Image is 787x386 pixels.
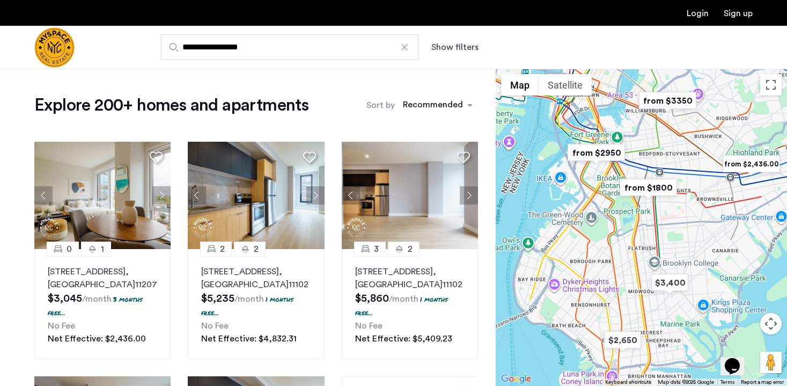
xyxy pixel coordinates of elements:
[48,265,157,291] p: [STREET_ADDRESS] 11207
[355,322,383,330] span: No Fee
[342,186,360,205] button: Previous apartment
[342,142,479,249] img: 1997_638519968069068022.png
[647,271,693,295] div: $3,400
[152,186,171,205] button: Next apartment
[201,265,311,291] p: [STREET_ADDRESS] 11102
[760,352,782,373] button: Drag Pegman onto the map to open Street View
[760,313,782,334] button: Map camera controls
[306,186,325,205] button: Next apartment
[605,378,651,386] button: Keyboard shortcuts
[34,94,308,116] h1: Explore 200+ homes and apartments
[720,378,734,386] a: Terms (opens in new tab)
[48,334,146,343] span: Net Effective: $2,436.00
[67,243,72,256] span: 0
[254,243,259,256] span: 2
[188,186,206,205] button: Previous apartment
[724,9,753,18] a: Registration
[234,295,264,303] sub: /month
[389,295,418,303] sub: /month
[460,186,478,205] button: Next apartment
[563,141,629,165] div: from $2950
[220,243,225,256] span: 2
[342,249,478,359] a: 32[STREET_ADDRESS], [GEOGRAPHIC_DATA]111021 months free...No FeeNet Effective: $5,409.23
[101,243,104,256] span: 1
[539,74,592,96] button: Show satellite imagery
[355,293,389,304] span: $5,860
[188,142,325,249] img: 1997_638519968035243270.png
[34,142,171,249] img: 1997_638519001096654587.png
[408,243,413,256] span: 2
[34,27,75,68] a: Cazamio Logo
[34,27,75,68] img: logo
[374,243,379,256] span: 3
[401,98,463,114] div: Recommended
[201,322,229,330] span: No Fee
[498,372,534,386] a: Open this area in Google Maps (opens a new window)
[161,34,418,60] input: Apartment Search
[760,74,782,96] button: Toggle fullscreen view
[355,334,452,343] span: Net Effective: $5,409.23
[658,380,714,385] span: Map data ©2025 Google
[498,372,534,386] img: Google
[615,176,681,200] div: from $1800
[355,265,465,291] p: [STREET_ADDRESS] 11102
[188,249,324,359] a: 22[STREET_ADDRESS], [GEOGRAPHIC_DATA]111021 months free...No FeeNet Effective: $4,832.31
[34,186,53,205] button: Previous apartment
[355,295,448,317] p: 1 months free...
[398,96,478,115] ng-select: sort-apartment
[48,293,82,304] span: $3,045
[600,328,645,352] div: $2,650
[718,152,784,176] div: from $2,436.00
[201,334,297,343] span: Net Effective: $4,832.31
[635,89,701,113] div: from $3350
[720,343,755,375] iframe: chat widget
[501,74,539,96] button: Show street map
[48,322,75,330] span: No Fee
[82,295,112,303] sub: /month
[201,293,234,304] span: $5,235
[34,249,171,359] a: 01[STREET_ADDRESS], [GEOGRAPHIC_DATA]112073 months free...No FeeNet Effective: $2,436.00
[431,41,479,54] button: Show or hide filters
[741,378,784,386] a: Report a map error
[687,9,709,18] a: Login
[366,99,395,112] label: Sort by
